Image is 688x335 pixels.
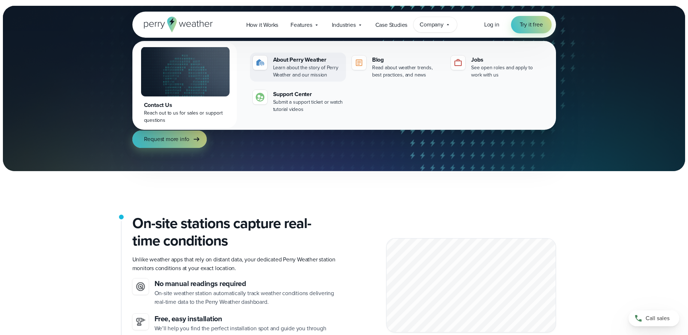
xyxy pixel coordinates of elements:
[273,64,343,79] div: Learn about the story of Perry Weather and our mission
[132,215,338,249] h2: On-site stations capture real-time conditions
[448,53,544,82] a: Jobs See open roles and apply to work with us
[273,55,343,64] div: About Perry Weather
[629,310,679,326] a: Call sales
[273,99,343,113] div: Submit a support ticket or watch tutorial videos
[256,58,264,67] img: about-icon.svg
[471,64,541,79] div: See open roles and apply to work with us
[291,21,312,29] span: Features
[250,87,346,116] a: Support Center Submit a support ticket or watch tutorial videos
[132,255,338,273] p: Unlike weather apps that rely on distant data, your dedicated Perry Weather station monitors cond...
[646,314,670,323] span: Call sales
[273,90,343,99] div: Support Center
[132,96,423,125] p: On-site weather monitoring, automated alerts, and expert guidance— .
[511,16,552,33] a: Try it free
[132,131,207,148] a: Request more info
[375,21,408,29] span: Case Studies
[484,20,499,29] a: Log in
[369,17,414,32] a: Case Studies
[454,58,462,67] img: jobs-icon-1.svg
[250,53,346,82] a: About Perry Weather Learn about the story of Perry Weather and our mission
[372,55,442,64] div: Blog
[155,314,338,324] h3: Free, easy installation
[155,289,338,306] p: On-site weather station automatically track weather conditions delivering real-time data to the P...
[349,53,445,82] a: Blog Read about weather trends, best practices, and news
[155,278,338,289] h3: No manual readings required
[256,93,264,102] img: contact-icon.svg
[240,17,285,32] a: How it Works
[246,21,279,29] span: How it Works
[332,21,356,29] span: Industries
[420,20,444,29] span: Company
[144,135,190,144] span: Request more info
[471,55,541,64] div: Jobs
[355,58,363,67] img: blog-icon.svg
[134,42,237,128] a: Contact Us Reach out to us for sales or support questions
[144,109,227,124] div: Reach out to us for sales or support questions
[520,20,543,29] span: Try it free
[372,64,442,79] div: Read about weather trends, best practices, and news
[144,101,227,109] div: Contact Us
